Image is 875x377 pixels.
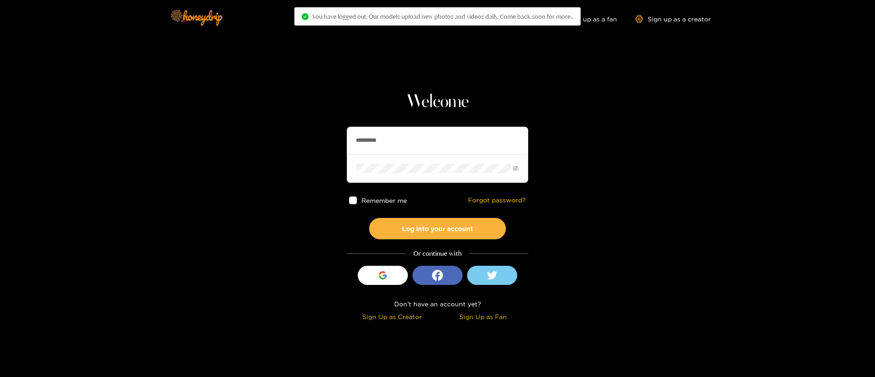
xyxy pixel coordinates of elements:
h1: Welcome [347,91,528,113]
div: Or continue with [347,248,528,259]
div: Sign Up as Creator [349,311,435,322]
div: Don't have an account yet? [347,299,528,309]
span: eye-invisible [513,165,519,171]
span: You have logged out. Our models upload new photos and videos daily. Come back soon for more.. [312,13,573,20]
a: Sign up as a creator [635,15,711,23]
span: check-circle [302,13,309,20]
a: Forgot password? [468,196,526,204]
a: Sign up as a fan [555,15,617,23]
span: Remember me [361,197,407,204]
button: Log into your account [369,218,506,239]
div: Sign Up as Fan [440,311,526,322]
